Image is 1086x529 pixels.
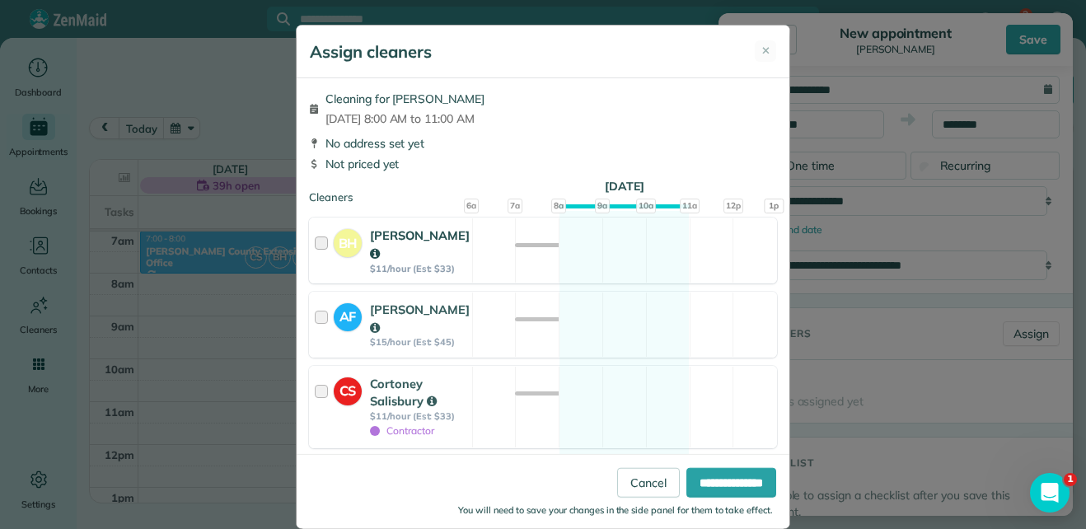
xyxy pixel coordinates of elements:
[1030,473,1070,513] iframe: Intercom live chat
[370,302,470,335] strong: [PERSON_NAME]
[1064,473,1077,486] span: 1
[370,376,437,410] strong: Cortoney Salisbury
[325,110,484,127] span: [DATE] 8:00 AM to 11:00 AM
[309,135,777,152] div: No address set yet
[309,190,777,194] div: Cleaners
[334,377,362,401] strong: CS
[325,91,484,107] span: Cleaning for [PERSON_NAME]
[370,424,434,437] span: Contractor
[370,410,467,422] strong: $11/hour (Est: $33)
[310,40,432,63] h5: Assign cleaners
[334,303,362,327] strong: AF
[761,43,770,59] span: ✕
[370,227,470,261] strong: [PERSON_NAME]
[617,467,680,497] a: Cancel
[370,263,470,274] strong: $11/hour (Est: $33)
[458,503,773,515] small: You will need to save your changes in the side panel for them to take effect.
[334,229,362,253] strong: BH
[309,156,777,172] div: Not priced yet
[370,336,470,348] strong: $15/hour (Est: $45)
